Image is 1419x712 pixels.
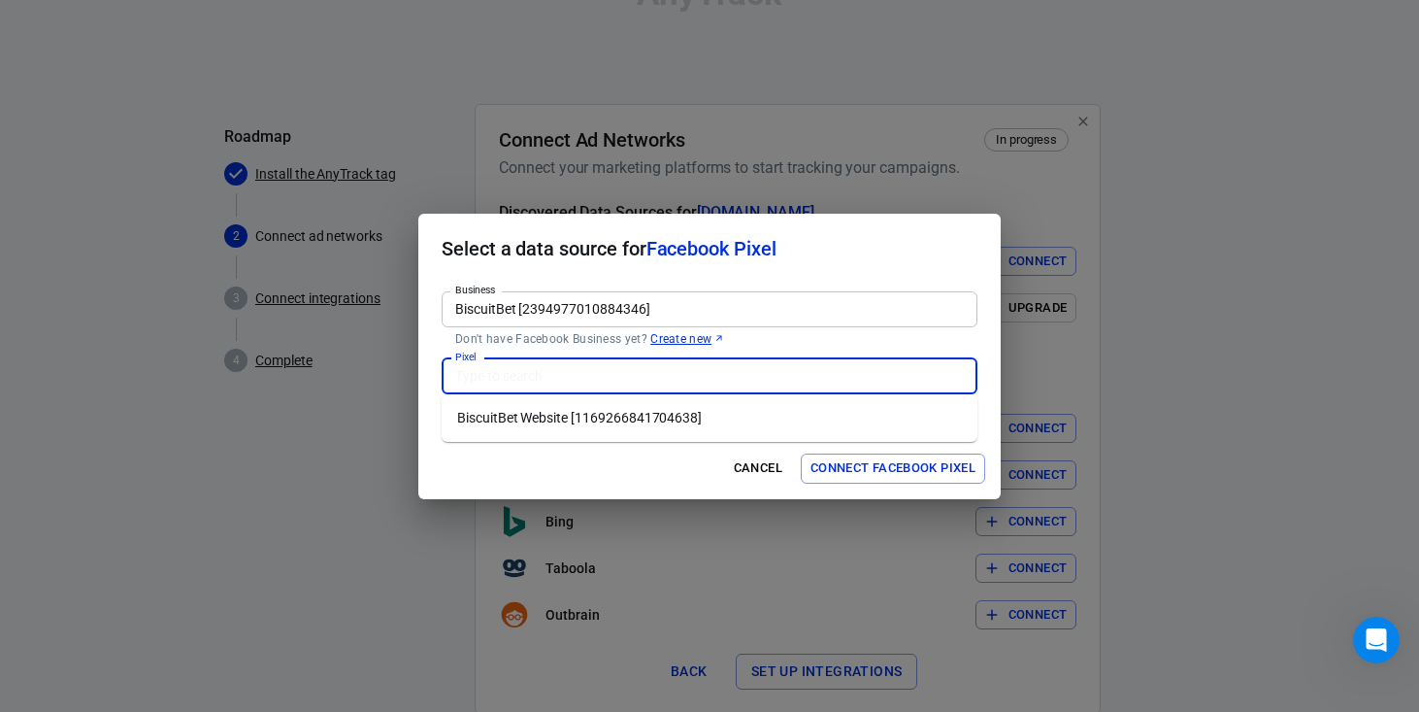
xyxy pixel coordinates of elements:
[447,297,969,322] input: Type to search
[1353,617,1400,663] iframe: Intercom live chat
[646,237,776,260] span: Facebook Pixel
[442,402,977,434] li: BiscuitBet Website [1169266841704638]
[455,283,496,297] label: Business
[455,331,964,347] p: Don't have Facebook Business yet?
[801,454,985,484] button: Connect Facebook Pixel
[455,350,477,364] label: Pixel
[447,364,969,389] input: Type to search
[727,454,789,484] button: Cancel
[418,214,1001,284] h2: Select a data source for
[650,331,725,347] a: Create new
